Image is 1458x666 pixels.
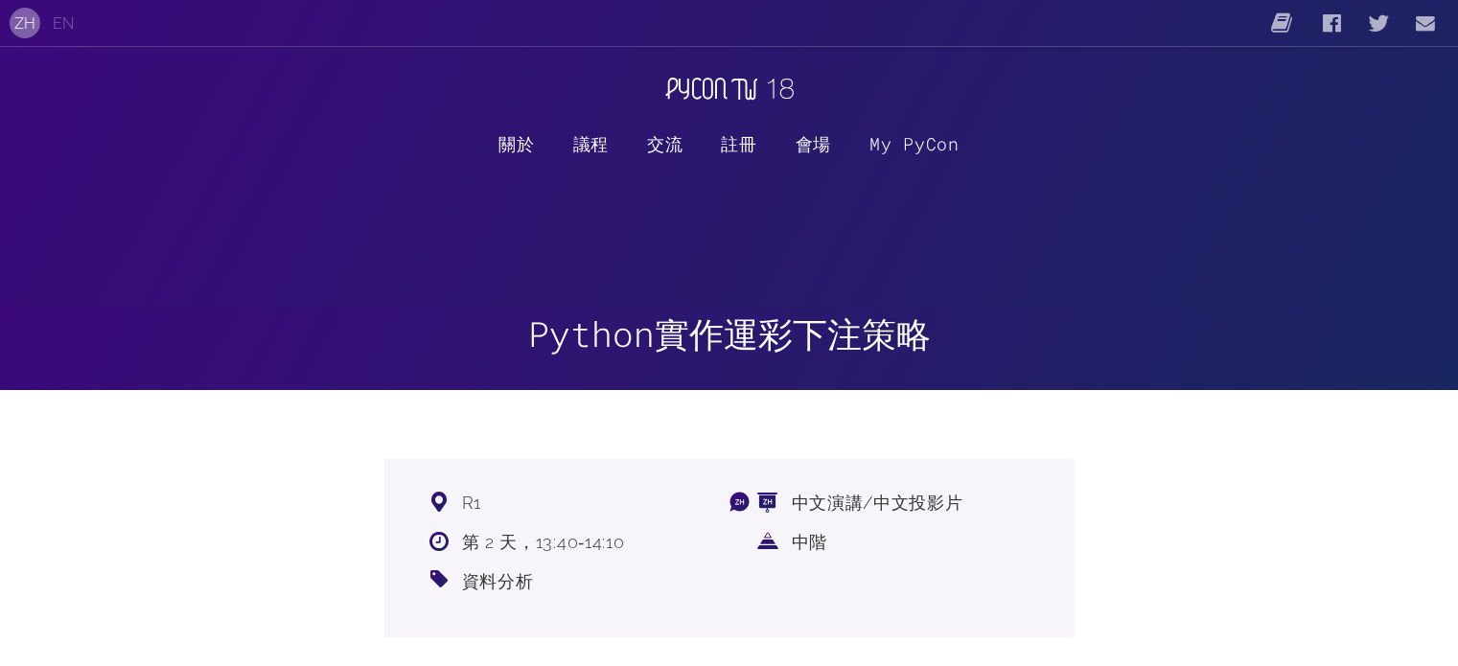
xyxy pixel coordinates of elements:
[647,112,683,173] label: 交流
[462,490,722,517] span: R1
[869,112,960,173] a: My PyCon
[393,566,451,594] dfn: 主題分類：
[462,529,722,557] span: 第 2 天，13:40‑14:10
[462,568,722,596] span: 資料分析
[393,529,451,557] dfn: 時段：
[723,490,780,517] dfn: 語言：
[53,14,74,33] a: EN
[723,529,780,557] dfn: Python 難易度：
[393,490,451,517] dfn: 地點：
[792,490,1052,517] span: 中文演講/中文投影片
[10,8,40,38] button: ZH
[498,112,534,173] a: 關於
[796,112,831,173] a: 會場
[721,112,756,173] label: 註冊
[573,112,609,173] label: 議程
[792,529,1052,557] span: 中階
[48,8,79,38] button: EN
